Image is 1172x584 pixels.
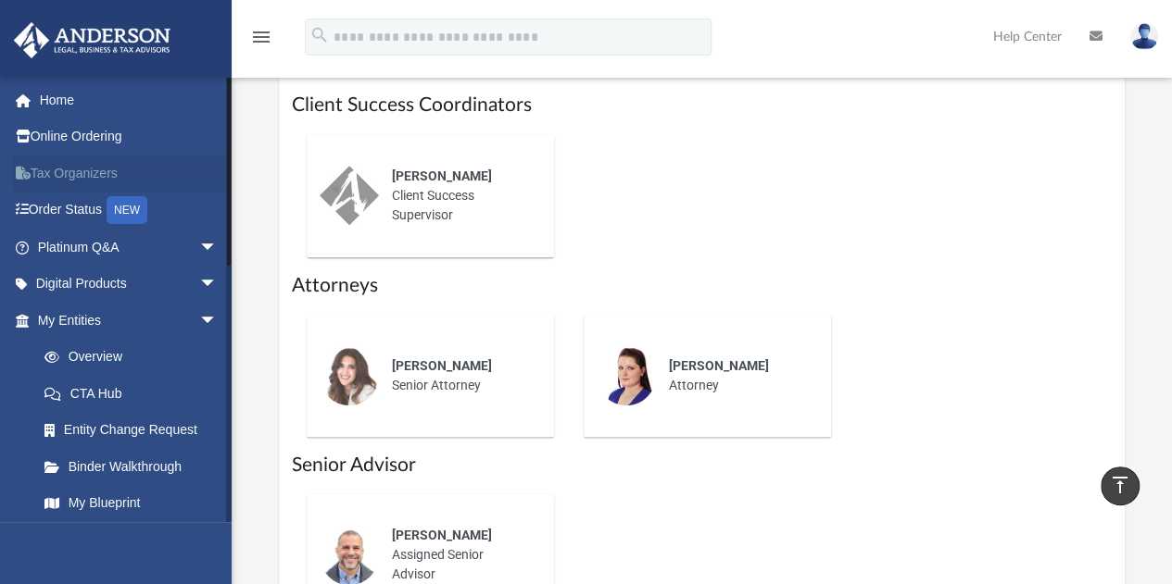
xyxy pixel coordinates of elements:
[379,343,541,408] div: Senior Attorney
[669,358,769,373] span: [PERSON_NAME]
[13,266,246,303] a: Digital Productsarrow_drop_down
[199,266,236,304] span: arrow_drop_down
[13,155,246,192] a: Tax Organizers
[1101,466,1140,505] a: vertical_align_top
[392,168,492,183] span: [PERSON_NAME]
[13,81,246,118] a: Home
[8,22,176,58] img: Anderson Advisors Platinum Portal
[199,302,236,340] span: arrow_drop_down
[107,196,147,224] div: NEW
[320,166,379,225] img: thumbnail
[320,346,379,405] img: thumbnail
[292,92,1113,118] h1: Client Success Coordinators
[26,412,246,449] a: Entity Change Request
[26,375,246,412] a: CTA Hub
[656,343,818,408] div: Attorney
[379,154,541,238] div: Client Success Supervisor
[13,118,246,155] a: Online Ordering
[309,25,330,45] i: search
[26,521,246,558] a: Tax Due Dates
[292,272,1113,299] h1: Attorneys
[392,528,492,542] span: [PERSON_NAME]
[250,35,272,48] a: menu
[13,229,246,266] a: Platinum Q&Aarrow_drop_down
[392,358,492,373] span: [PERSON_NAME]
[26,339,246,376] a: Overview
[292,452,1113,478] h1: Senior Advisor
[1109,474,1131,496] i: vertical_align_top
[250,26,272,48] i: menu
[597,346,656,405] img: thumbnail
[1130,23,1158,50] img: User Pic
[13,192,246,230] a: Order StatusNEW
[26,448,246,485] a: Binder Walkthrough
[199,229,236,267] span: arrow_drop_down
[26,485,236,522] a: My Blueprint
[13,302,246,339] a: My Entitiesarrow_drop_down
